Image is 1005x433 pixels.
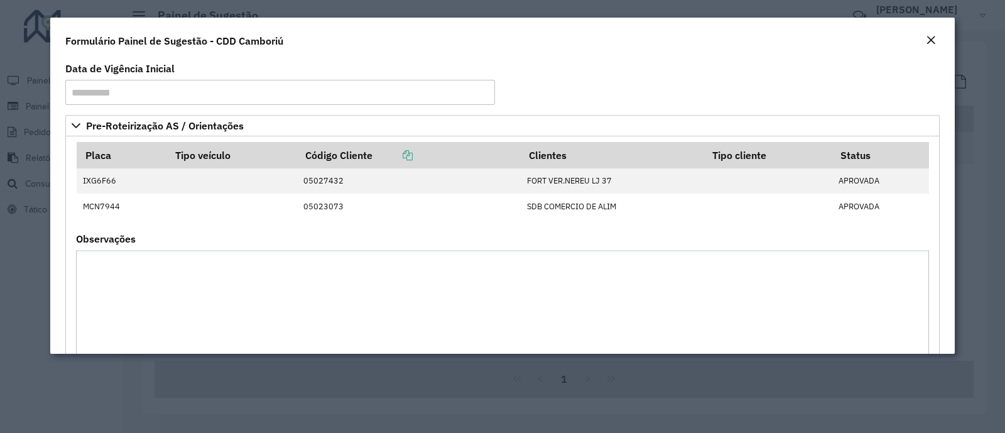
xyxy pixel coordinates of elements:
th: Clientes [520,142,703,168]
td: FORT VER.NEREU LJ 37 [520,168,703,194]
em: Fechar [926,35,936,45]
span: Pre-Roteirização AS / Orientações [86,121,244,131]
th: Código Cliente [296,142,520,168]
td: IXG6F66 [77,168,167,194]
td: SDB COMERCIO DE ALIM [520,194,703,219]
a: Copiar [372,149,413,162]
label: Observações [76,231,136,246]
th: Status [832,142,928,168]
h4: Formulário Painel de Sugestão - CDD Camboriú [65,33,283,48]
th: Placa [77,142,167,168]
td: 05023073 [296,194,520,219]
th: Tipo cliente [704,142,832,168]
td: APROVADA [832,168,928,194]
td: 05027432 [296,168,520,194]
label: Data de Vigência Inicial [65,61,175,76]
td: MCN7944 [77,194,167,219]
td: APROVADA [832,194,928,219]
div: Pre-Roteirização AS / Orientações [65,136,940,418]
a: Pre-Roteirização AS / Orientações [65,115,940,136]
th: Tipo veículo [166,142,296,168]
button: Close [922,33,940,49]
